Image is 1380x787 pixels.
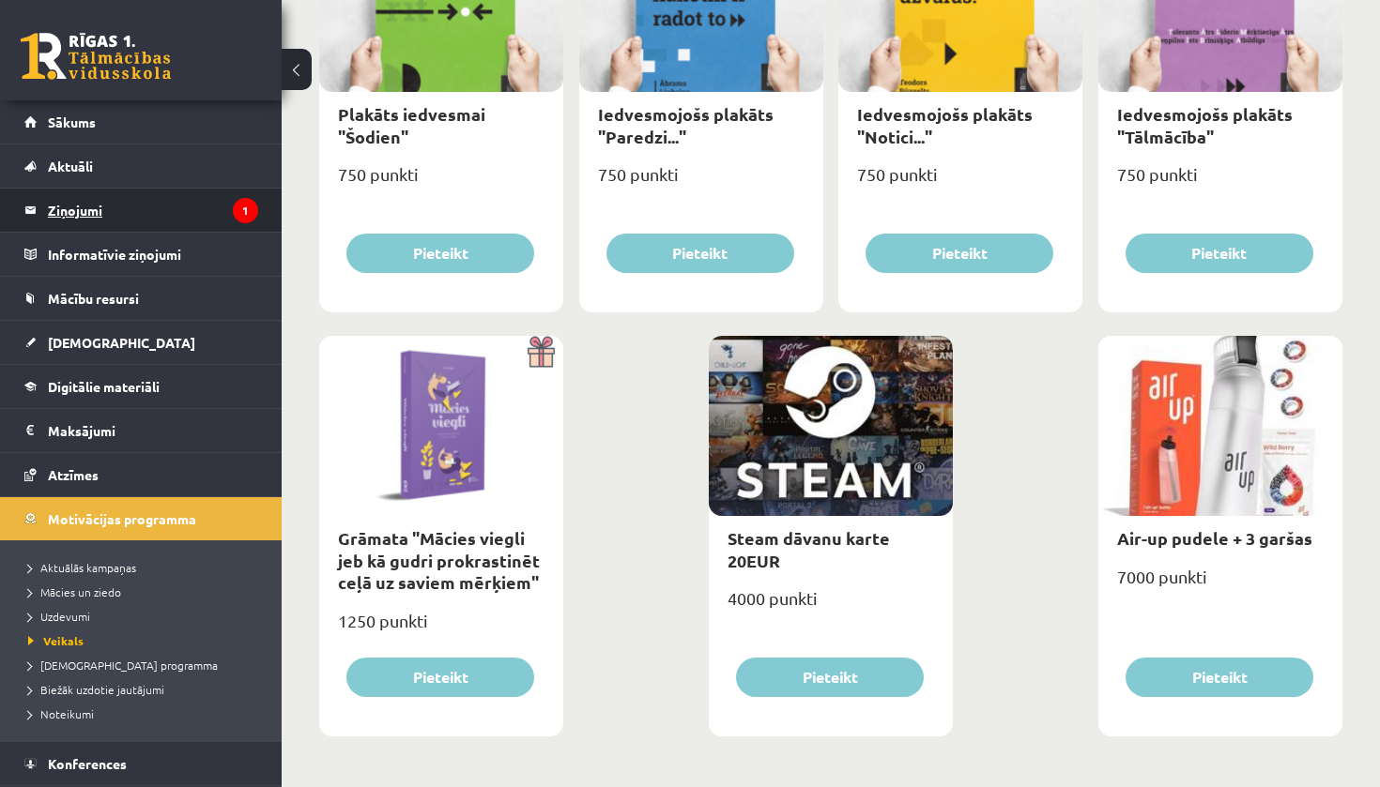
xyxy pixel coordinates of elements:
a: Plakāts iedvesmai "Šodien" [338,103,485,146]
button: Pieteikt [866,234,1053,273]
span: Veikals [28,633,84,648]
span: Aktuāli [48,158,93,174]
a: Iedvesmojošs plakāts "Notici..." [857,103,1033,146]
a: Uzdevumi [28,608,263,625]
a: Biežāk uzdotie jautājumi [28,681,263,698]
a: Rīgas 1. Tālmācības vidusskola [21,33,171,80]
legend: Maksājumi [48,409,258,452]
a: Noteikumi [28,705,263,722]
a: Informatīvie ziņojumi [24,233,258,276]
button: Pieteikt [606,234,794,273]
a: [DEMOGRAPHIC_DATA] [24,321,258,364]
button: Pieteikt [346,658,534,697]
a: [DEMOGRAPHIC_DATA] programma [28,657,263,673]
span: [DEMOGRAPHIC_DATA] [48,334,195,351]
span: Motivācijas programma [48,510,196,527]
legend: Ziņojumi [48,189,258,232]
a: Digitālie materiāli [24,365,258,408]
a: Iedvesmojošs plakāts "Tālmācība" [1117,103,1293,146]
a: Atzīmes [24,453,258,496]
a: Mācies un ziedo [28,583,263,600]
a: Ziņojumi1 [24,189,258,232]
span: Digitālie materiāli [48,378,160,395]
span: Sākums [48,114,96,130]
span: Atzīmes [48,466,99,483]
a: Air-up pudele + 3 garšas [1117,527,1312,549]
div: 750 punkti [1098,159,1342,205]
legend: Informatīvie ziņojumi [48,233,258,276]
a: Mācību resursi [24,277,258,320]
a: Grāmata "Mācies viegli jeb kā gudri prokrastinēt ceļā uz saviem mērķiem" [338,527,540,593]
a: Iedvesmojošs plakāts "Paredzi..." [598,103,774,146]
a: Aktuāli [24,144,258,188]
span: Noteikumi [28,706,94,721]
a: Maksājumi [24,409,258,452]
button: Pieteikt [1126,658,1313,697]
button: Pieteikt [346,234,534,273]
div: 7000 punkti [1098,561,1342,608]
div: 750 punkti [579,159,823,205]
img: Dāvana ar pārsteigumu [521,336,563,368]
a: Motivācijas programma [24,497,258,540]
a: Aktuālās kampaņas [28,559,263,576]
span: Mācību resursi [48,290,139,307]
a: Sākums [24,100,258,144]
span: Aktuālās kampaņas [28,560,136,575]
div: 750 punkti [838,159,1082,205]
button: Pieteikt [1126,234,1313,273]
a: Konferences [24,742,258,785]
i: 1 [233,198,258,223]
div: 1250 punkti [319,605,563,652]
a: Steam dāvanu karte 20EUR [728,527,890,570]
span: Mācies un ziedo [28,584,121,599]
div: 4000 punkti [709,583,953,629]
span: Uzdevumi [28,609,90,624]
a: Veikals [28,632,263,649]
span: Biežāk uzdotie jautājumi [28,682,164,697]
button: Pieteikt [736,658,924,697]
div: 750 punkti [319,159,563,205]
span: Konferences [48,755,127,772]
span: [DEMOGRAPHIC_DATA] programma [28,658,218,673]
